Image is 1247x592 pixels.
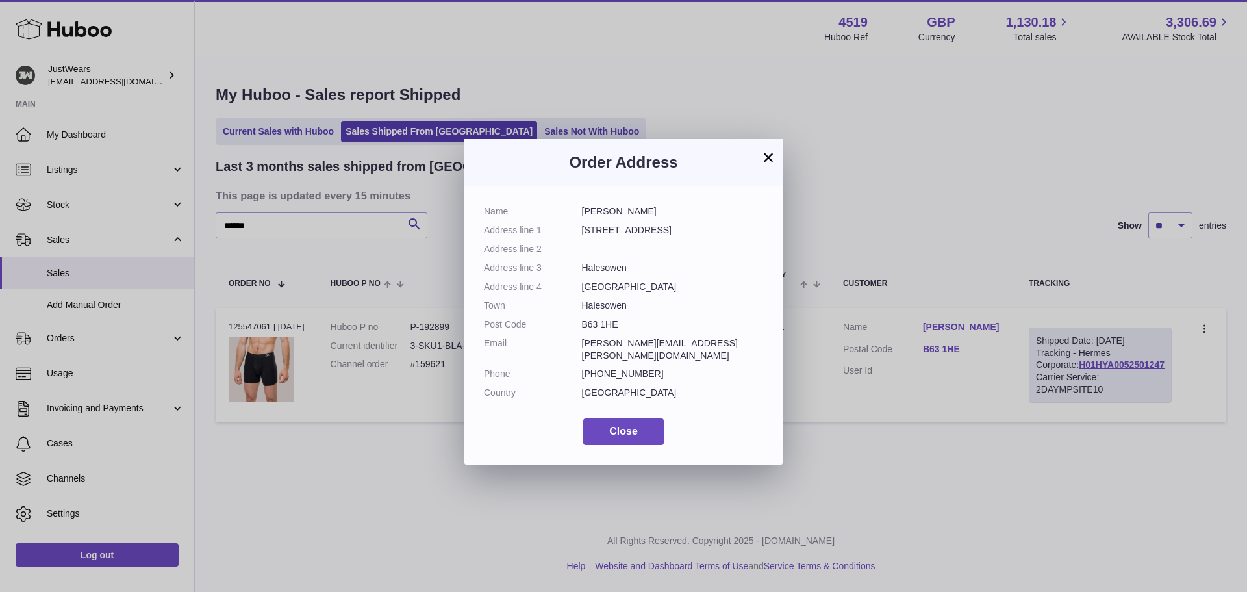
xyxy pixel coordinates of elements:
dd: [PERSON_NAME][EMAIL_ADDRESS][PERSON_NAME][DOMAIN_NAME] [582,337,764,362]
h3: Order Address [484,152,763,173]
dd: B63 1HE [582,318,764,331]
dt: Town [484,300,582,312]
button: Close [583,418,664,445]
dt: Address line 2 [484,243,582,255]
dt: Address line 3 [484,262,582,274]
button: × [761,149,776,165]
dt: Address line 4 [484,281,582,293]
dd: Halesowen [582,300,764,312]
dd: [GEOGRAPHIC_DATA] [582,387,764,399]
dt: Post Code [484,318,582,331]
dd: [GEOGRAPHIC_DATA] [582,281,764,293]
dd: Halesowen [582,262,764,274]
dd: [STREET_ADDRESS] [582,224,764,237]
dt: Phone [484,368,582,380]
dd: [PHONE_NUMBER] [582,368,764,380]
dd: [PERSON_NAME] [582,205,764,218]
dt: Name [484,205,582,218]
dt: Address line 1 [484,224,582,237]
dt: Email [484,337,582,362]
dt: Country [484,387,582,399]
span: Close [609,426,638,437]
